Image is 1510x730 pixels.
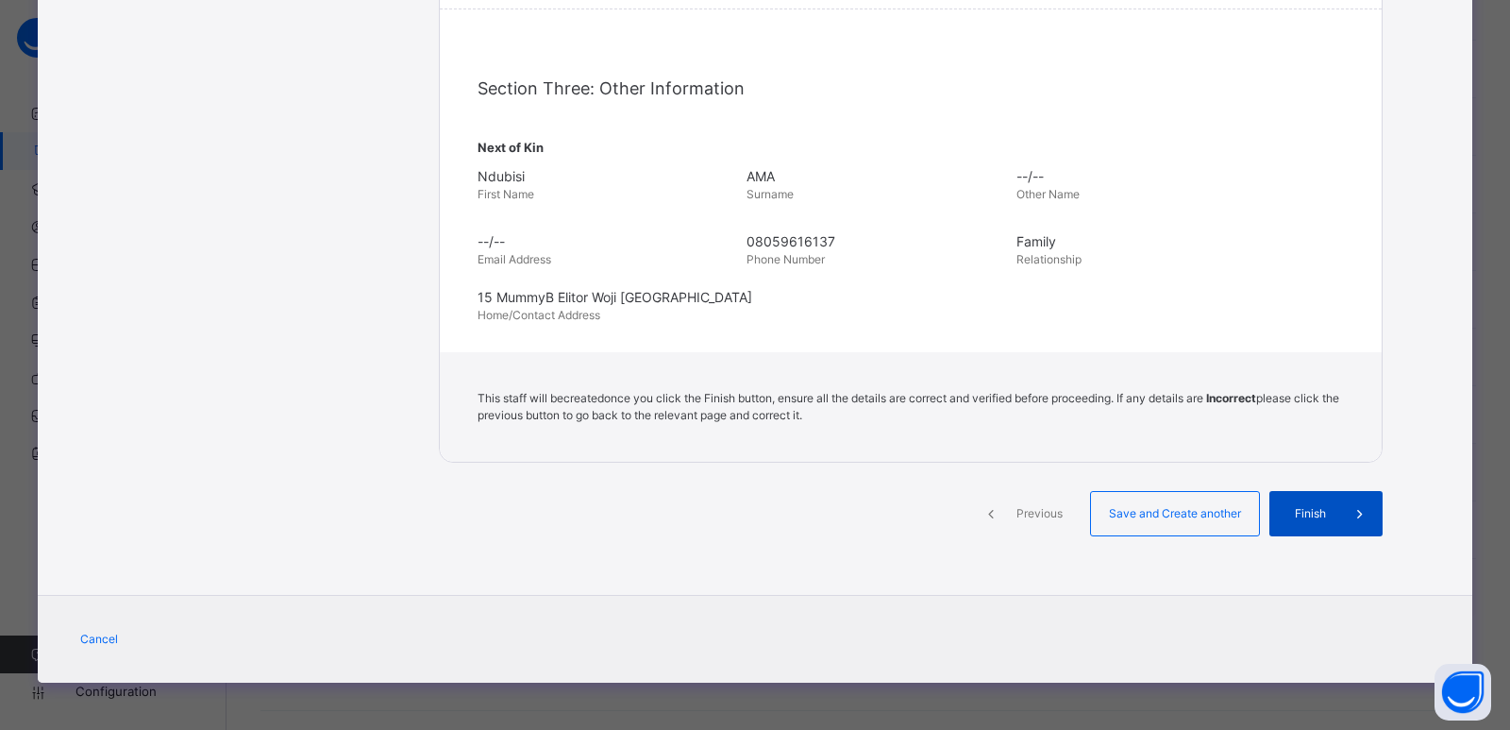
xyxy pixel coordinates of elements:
[747,166,1006,186] span: AMA
[1016,252,1082,266] span: Relationship
[1016,231,1276,251] span: Family
[478,166,737,186] span: Ndubisi
[1206,391,1256,405] b: Incorrect
[478,231,737,251] span: --/--
[747,252,825,266] span: Phone Number
[80,631,118,648] span: Cancel
[478,308,600,322] span: Home/Contact Address
[1105,505,1245,522] span: Save and Create another
[478,78,745,98] span: Section Three: Other Information
[478,252,551,266] span: Email Address
[478,391,1339,422] span: This staff will be created once you click the Finish button, ensure all the details are correct a...
[478,187,534,201] span: First Name
[1016,166,1276,186] span: --/--
[478,287,1344,307] span: 15 MummyB Elitor Woji [GEOGRAPHIC_DATA]
[1016,187,1080,201] span: Other Name
[747,231,1006,251] span: 08059616137
[478,139,1344,158] span: Next of Kin
[1434,664,1491,721] button: Open asap
[1283,505,1337,522] span: Finish
[747,187,794,201] span: Surname
[1014,505,1065,522] span: Previous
